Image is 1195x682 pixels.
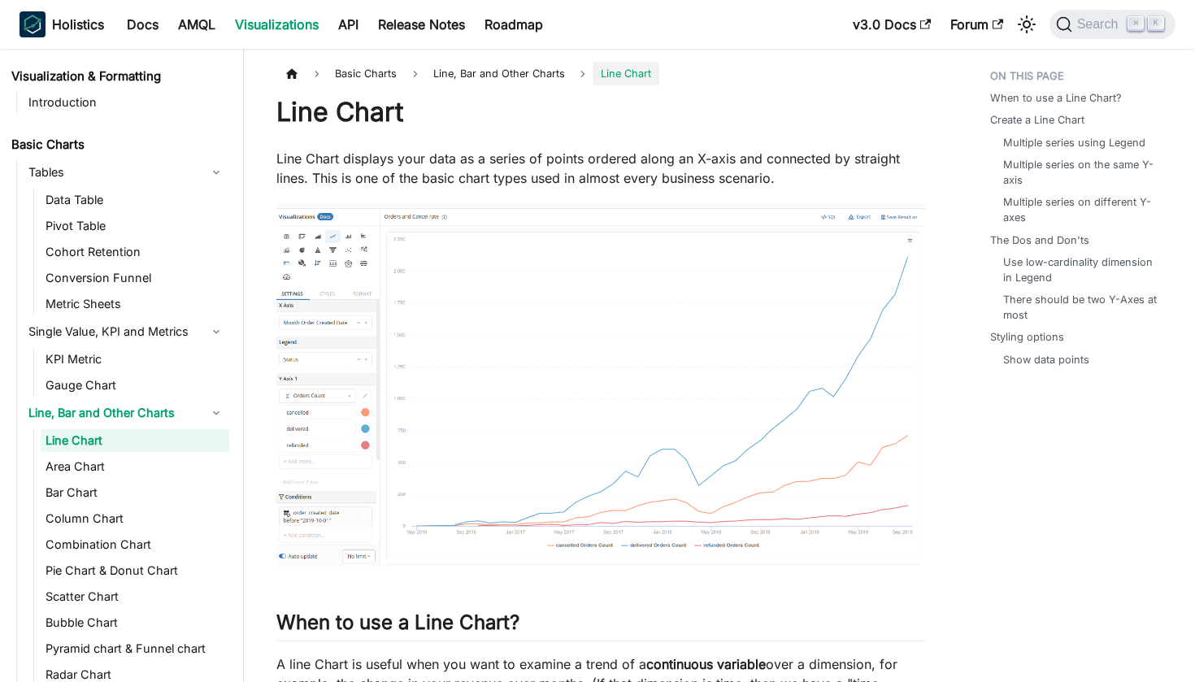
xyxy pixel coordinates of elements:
a: Multiple series using Legend [1003,135,1145,150]
a: Docs [117,11,168,37]
a: Metric Sheets [41,293,229,315]
a: Bar Chart [41,481,229,504]
a: AMQL [168,11,225,37]
a: Create a Line Chart [990,112,1084,128]
a: Data Table [41,189,229,211]
a: Column Chart [41,507,229,530]
a: Show data points [1003,352,1089,367]
strong: continuous variable [646,656,766,672]
a: Scatter Chart [41,585,229,608]
a: Home page [276,62,307,85]
a: Visualizations [225,11,328,37]
a: Gauge Chart [41,374,229,397]
h1: Line Chart [276,96,925,128]
a: Styling options [990,329,1064,345]
a: Use low-cardinality dimension in Legend [1003,254,1163,285]
a: The Dos and Don'ts [990,232,1089,248]
h2: When to use a Line Chart? [276,610,925,641]
img: Holistics [20,11,46,37]
p: Line Chart displays your data as a series of points ordered along an X-axis and connected by stra... [276,149,925,188]
a: Forum [941,11,1013,37]
span: Line Chart [593,62,659,85]
b: Holistics [52,15,104,34]
a: Cohort Retention [41,241,229,263]
a: Multiple series on the same Y-axis [1003,157,1163,188]
a: Pie Chart & Donut Chart [41,559,229,582]
button: Switch between dark and light mode (currently light mode) [1014,11,1040,37]
a: Area Chart [41,455,229,478]
a: Conversion Funnel [41,267,229,289]
span: Basic Charts [327,62,405,85]
nav: Breadcrumbs [276,62,925,85]
a: Pivot Table [41,215,229,237]
button: Search (Command+K) [1049,10,1175,39]
a: HolisticsHolistics [20,11,104,37]
a: Roadmap [475,11,553,37]
a: Release Notes [368,11,475,37]
a: API [328,11,368,37]
a: Multiple series on different Y-axes [1003,194,1163,225]
a: Pyramid chart & Funnel chart [41,637,229,660]
a: Combination Chart [41,533,229,556]
kbd: ⌘ [1128,16,1144,31]
a: Introduction [24,91,229,114]
a: There should be two Y-Axes at most [1003,292,1163,323]
a: Single Value, KPI and Metrics [24,319,229,345]
a: When to use a Line Chart? [990,90,1122,106]
span: Search [1072,17,1128,32]
a: KPI Metric [41,348,229,371]
a: Tables [24,159,229,185]
span: Line, Bar and Other Charts [425,62,573,85]
a: v3.0 Docs [843,11,941,37]
kbd: K [1148,16,1164,31]
a: Basic Charts [7,133,229,156]
a: Visualization & Formatting [7,65,229,88]
a: Line Chart [41,429,229,452]
a: Line, Bar and Other Charts [24,400,229,426]
a: Bubble Chart [41,611,229,634]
